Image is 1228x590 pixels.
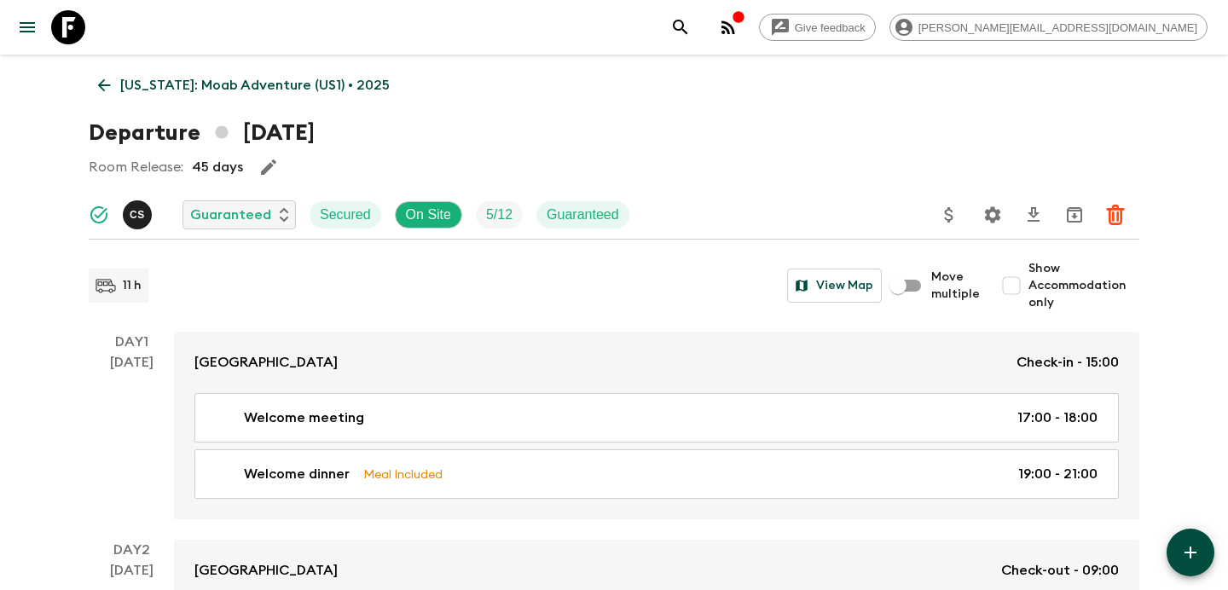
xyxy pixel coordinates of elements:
[547,205,619,225] p: Guaranteed
[476,201,523,228] div: Trip Fill
[130,208,145,222] p: C S
[1057,198,1092,232] button: Archive (Completed, Cancelled or Unsynced Departures only)
[123,205,155,219] span: Charlie Santiago
[1098,198,1132,232] button: Delete
[785,21,875,34] span: Give feedback
[663,10,698,44] button: search adventures
[1017,352,1119,373] p: Check-in - 15:00
[759,14,876,41] a: Give feedback
[192,157,243,177] p: 45 days
[1001,560,1119,581] p: Check-out - 09:00
[123,200,155,229] button: CS
[395,201,462,228] div: On Site
[190,205,271,225] p: Guaranteed
[89,540,174,560] p: Day 2
[486,205,513,225] p: 5 / 12
[89,157,183,177] p: Room Release:
[363,465,443,483] p: Meal Included
[123,277,142,294] p: 11 h
[194,393,1119,442] a: Welcome meeting17:00 - 18:00
[244,464,350,484] p: Welcome dinner
[320,205,371,225] p: Secured
[89,116,315,150] h1: Departure [DATE]
[89,332,174,352] p: Day 1
[89,68,399,102] a: [US_STATE]: Moab Adventure (US1) • 2025
[889,14,1208,41] div: [PERSON_NAME][EMAIL_ADDRESS][DOMAIN_NAME]
[89,205,109,225] svg: Synced Successfully
[310,201,381,228] div: Secured
[10,10,44,44] button: menu
[194,560,338,581] p: [GEOGRAPHIC_DATA]
[174,332,1139,393] a: [GEOGRAPHIC_DATA]Check-in - 15:00
[1018,464,1098,484] p: 19:00 - 21:00
[406,205,451,225] p: On Site
[931,269,981,303] span: Move multiple
[909,21,1207,34] span: [PERSON_NAME][EMAIL_ADDRESS][DOMAIN_NAME]
[932,198,966,232] button: Update Price, Early Bird Discount and Costs
[244,408,364,428] p: Welcome meeting
[787,269,882,303] button: View Map
[120,75,390,95] p: [US_STATE]: Moab Adventure (US1) • 2025
[1028,260,1139,311] span: Show Accommodation only
[1017,408,1098,428] p: 17:00 - 18:00
[194,352,338,373] p: [GEOGRAPHIC_DATA]
[976,198,1010,232] button: Settings
[1017,198,1051,232] button: Download CSV
[110,352,153,519] div: [DATE]
[194,449,1119,499] a: Welcome dinnerMeal Included19:00 - 21:00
